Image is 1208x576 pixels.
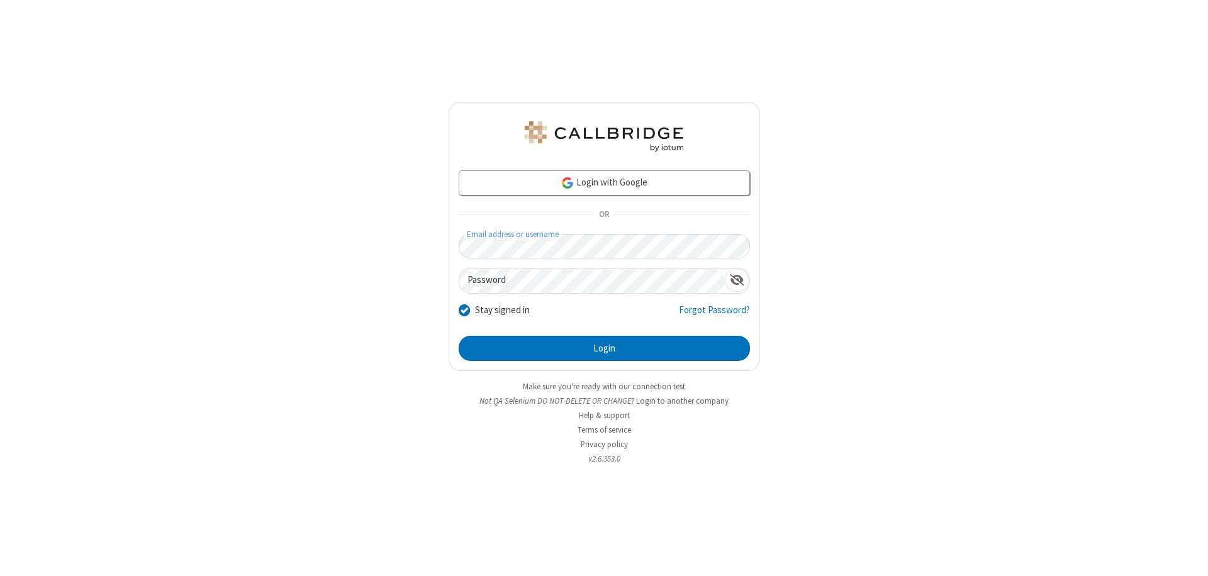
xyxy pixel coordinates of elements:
a: Terms of service [578,424,631,435]
li: Not QA Selenium DO NOT DELETE OR CHANGE? [449,395,760,407]
span: OR [594,206,614,224]
input: Password [459,269,725,293]
button: Login to another company [636,395,729,407]
img: QA Selenium DO NOT DELETE OR CHANGE [522,121,686,152]
a: Login with Google [459,170,750,196]
button: Login [459,336,750,361]
li: v2.6.353.0 [449,453,760,465]
a: Make sure you're ready with our connection test [523,381,685,392]
input: Email address or username [459,234,750,258]
a: Forgot Password? [679,303,750,327]
a: Privacy policy [581,439,628,450]
img: google-icon.png [561,176,574,190]
label: Stay signed in [475,303,530,318]
a: Help & support [579,410,630,421]
div: Show password [725,269,749,292]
